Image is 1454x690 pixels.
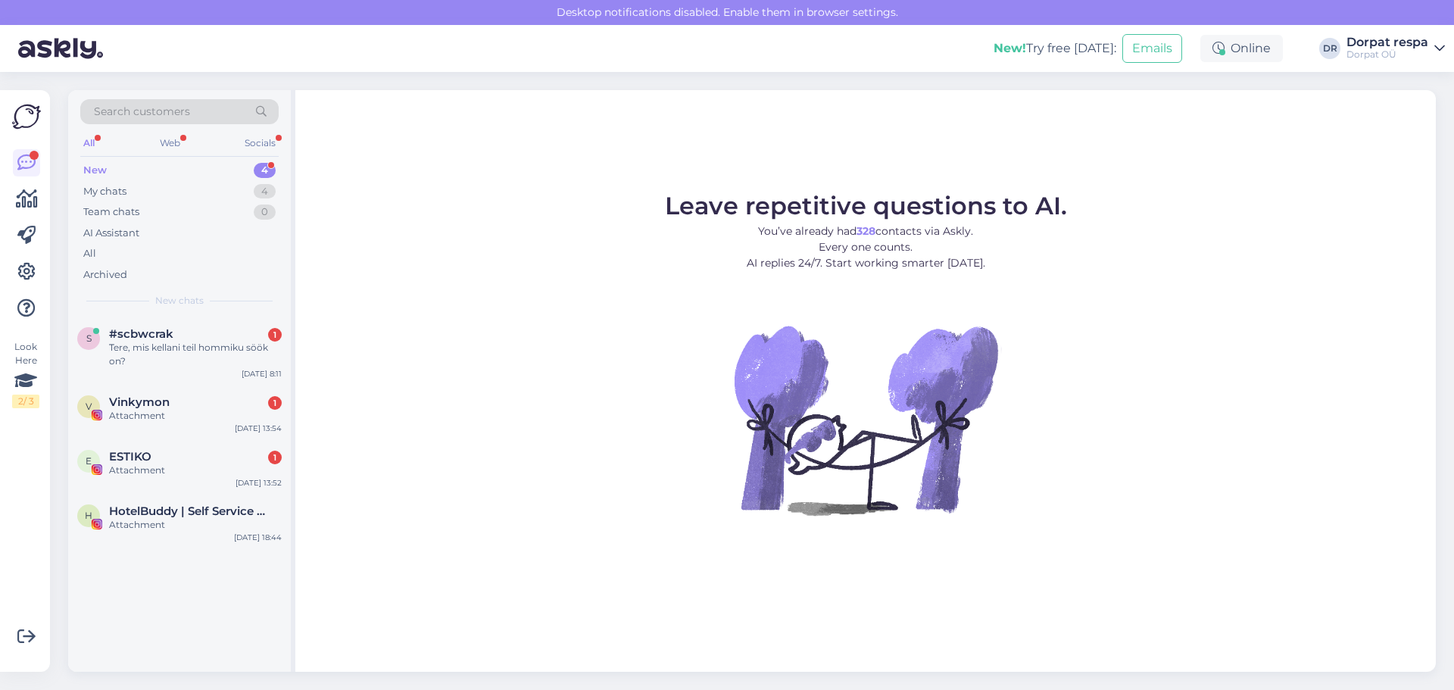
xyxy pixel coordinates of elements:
div: [DATE] 8:11 [242,368,282,379]
p: You’ve already had contacts via Askly. Every one counts. AI replies 24/7. Start working smarter [... [665,223,1067,271]
a: Dorpat respaDorpat OÜ [1346,36,1445,61]
div: Online [1200,35,1283,62]
span: Search customers [94,104,190,120]
button: Emails [1122,34,1182,63]
div: Look Here [12,340,39,408]
img: No Chat active [729,283,1002,556]
div: [DATE] 13:54 [235,423,282,434]
div: Try free [DATE]: [994,39,1116,58]
b: New! [994,41,1026,55]
div: Team chats [83,205,139,220]
span: E [86,455,92,467]
div: Attachment [109,518,282,532]
b: 328 [856,224,875,238]
div: Attachment [109,409,282,423]
div: Socials [242,133,279,153]
div: [DATE] 18:44 [234,532,282,543]
img: Askly Logo [12,102,41,131]
div: Web [157,133,183,153]
div: 2 / 3 [12,395,39,408]
span: New chats [155,294,204,308]
div: 1 [268,451,282,464]
div: 1 [268,396,282,410]
span: V [86,401,92,412]
div: 4 [254,184,276,199]
span: HotelBuddy | Self Service App for Hotel Guests [109,504,267,518]
div: All [80,133,98,153]
div: My chats [83,184,126,199]
span: ESTIKO [109,450,151,464]
div: All [83,246,96,261]
span: s [86,333,92,344]
div: 0 [254,205,276,220]
div: AI Assistant [83,226,139,241]
div: 4 [254,163,276,178]
div: Archived [83,267,127,283]
div: Dorpat respa [1346,36,1428,48]
span: H [85,510,92,521]
span: #scbwcrak [109,327,173,341]
div: Attachment [109,464,282,477]
div: Tere, mis kellani teil hommiku söök on? [109,341,282,368]
span: Vinkymon [109,395,170,409]
div: [DATE] 13:52 [236,477,282,489]
div: Dorpat OÜ [1346,48,1428,61]
div: 1 [268,328,282,342]
div: New [83,163,107,178]
span: Leave repetitive questions to AI. [665,191,1067,220]
div: DR [1319,38,1340,59]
